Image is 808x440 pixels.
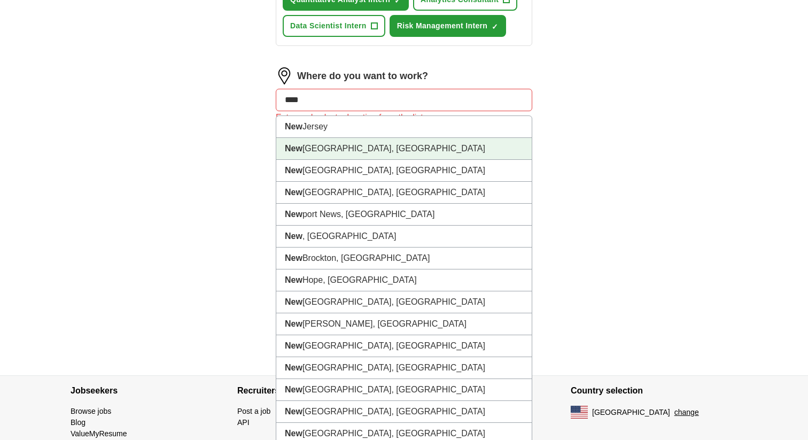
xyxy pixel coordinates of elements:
li: [GEOGRAPHIC_DATA], [GEOGRAPHIC_DATA] [276,357,532,379]
span: ✓ [492,22,498,31]
span: Data Scientist Intern [290,20,367,32]
button: change [674,407,699,418]
strong: New [285,188,302,197]
strong: New [285,144,302,153]
li: port News, [GEOGRAPHIC_DATA] [276,204,532,226]
a: API [237,418,250,427]
strong: New [285,297,302,306]
strong: New [285,253,302,263]
img: US flag [571,406,588,419]
img: location.png [276,67,293,84]
strong: New [285,341,302,350]
span: Risk Management Intern [397,20,488,32]
li: [GEOGRAPHIC_DATA], [GEOGRAPHIC_DATA] [276,138,532,160]
li: [GEOGRAPHIC_DATA], [GEOGRAPHIC_DATA] [276,401,532,423]
h4: Country selection [571,376,737,406]
strong: New [285,429,302,438]
li: [PERSON_NAME], [GEOGRAPHIC_DATA] [276,313,532,335]
a: Blog [71,418,86,427]
strong: New [285,210,302,219]
li: [GEOGRAPHIC_DATA], [GEOGRAPHIC_DATA] [276,291,532,313]
li: Brockton, [GEOGRAPHIC_DATA] [276,248,532,269]
a: ValueMyResume [71,429,127,438]
li: Jersey [276,116,532,138]
label: Where do you want to work? [297,69,428,83]
button: Data Scientist Intern [283,15,385,37]
li: [GEOGRAPHIC_DATA], [GEOGRAPHIC_DATA] [276,182,532,204]
div: Enter and select a location from the list [276,111,532,124]
strong: New [285,122,302,131]
strong: New [285,319,302,328]
a: Post a job [237,407,270,415]
strong: New [285,407,302,416]
a: Browse jobs [71,407,111,415]
strong: New [285,385,302,394]
li: [GEOGRAPHIC_DATA], [GEOGRAPHIC_DATA] [276,379,532,401]
strong: New [285,275,302,284]
button: Risk Management Intern✓ [390,15,507,37]
li: , [GEOGRAPHIC_DATA] [276,226,532,248]
li: Hope, [GEOGRAPHIC_DATA] [276,269,532,291]
strong: New [285,166,302,175]
span: [GEOGRAPHIC_DATA] [592,407,670,418]
li: [GEOGRAPHIC_DATA], [GEOGRAPHIC_DATA] [276,160,532,182]
strong: New [285,363,302,372]
li: [GEOGRAPHIC_DATA], [GEOGRAPHIC_DATA] [276,335,532,357]
strong: New [285,231,302,241]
